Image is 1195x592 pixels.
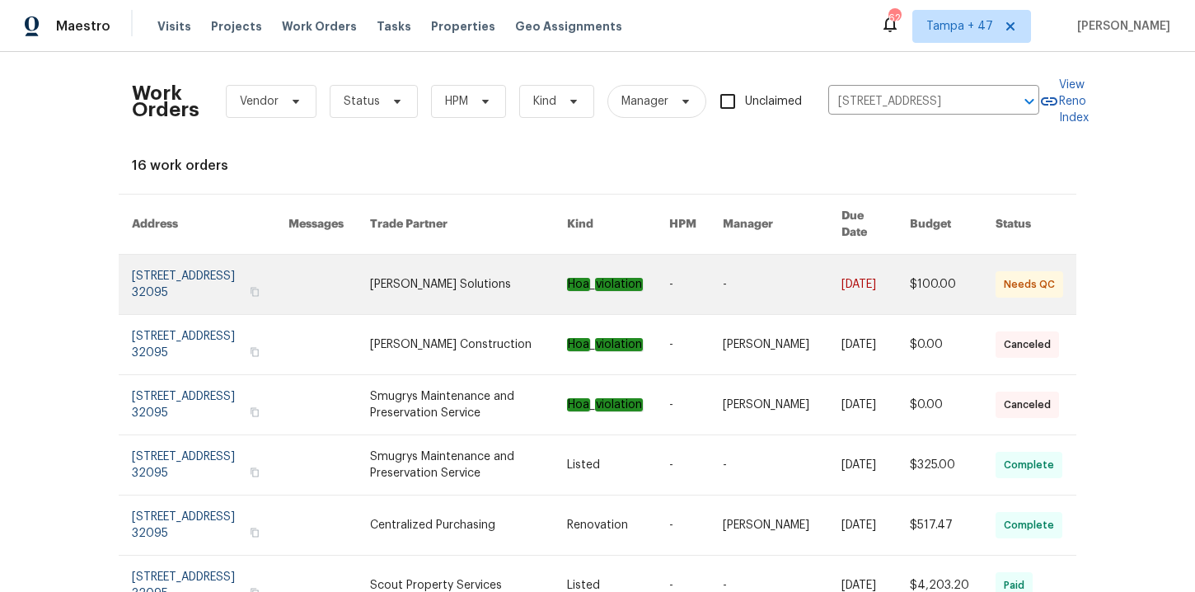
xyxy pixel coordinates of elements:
[247,405,262,420] button: Copy Address
[357,255,555,315] td: [PERSON_NAME] Solutions
[533,93,556,110] span: Kind
[656,315,710,375] td: -
[357,435,555,496] td: Smugrys Maintenance and Preservation Service
[656,255,710,315] td: -
[240,93,279,110] span: Vendor
[247,525,262,540] button: Copy Address
[982,195,1076,255] th: Status
[554,375,656,435] td: _
[357,195,555,255] th: Trade Partner
[745,93,802,110] span: Unclaimed
[247,345,262,359] button: Copy Address
[119,195,275,255] th: Address
[211,18,262,35] span: Projects
[656,195,710,255] th: HPM
[357,315,555,375] td: [PERSON_NAME] Construction
[710,435,827,496] td: -
[656,375,710,435] td: -
[157,18,191,35] span: Visits
[247,284,262,299] button: Copy Address
[132,157,1063,174] div: 16 work orders
[656,435,710,496] td: -
[431,18,495,35] span: Properties
[710,496,827,556] td: [PERSON_NAME]
[710,315,827,375] td: [PERSON_NAME]
[1018,90,1041,113] button: Open
[656,496,710,556] td: -
[275,195,357,255] th: Messages
[828,89,993,115] input: Enter in an address
[710,255,827,315] td: -
[1071,18,1170,35] span: [PERSON_NAME]
[554,496,656,556] td: Renovation
[888,10,900,26] div: 629
[282,18,357,35] span: Work Orders
[445,93,468,110] span: HPM
[710,195,827,255] th: Manager
[710,375,827,435] td: [PERSON_NAME]
[132,85,199,118] h2: Work Orders
[554,435,656,496] td: Listed
[515,18,622,35] span: Geo Assignments
[828,195,897,255] th: Due Date
[926,18,993,35] span: Tampa + 47
[344,93,380,110] span: Status
[1039,77,1089,126] a: View Reno Index
[554,255,656,315] td: _
[357,496,555,556] td: Centralized Purchasing
[247,465,262,480] button: Copy Address
[621,93,668,110] span: Manager
[554,315,656,375] td: _
[897,195,982,255] th: Budget
[554,195,656,255] th: Kind
[357,375,555,435] td: Smugrys Maintenance and Preservation Service
[56,18,110,35] span: Maestro
[377,21,411,32] span: Tasks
